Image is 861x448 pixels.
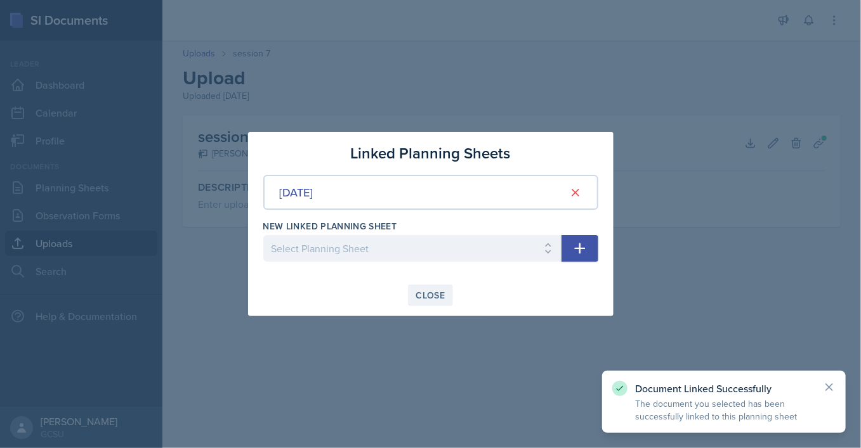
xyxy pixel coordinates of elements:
[351,142,511,165] h3: Linked Planning Sheets
[635,382,813,395] p: Document Linked Successfully
[635,397,813,423] p: The document you selected has been successfully linked to this planning sheet
[416,290,445,300] div: Close
[280,184,313,201] div: [DATE]
[408,285,454,306] button: Close
[263,220,397,233] label: New Linked Planning Sheet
